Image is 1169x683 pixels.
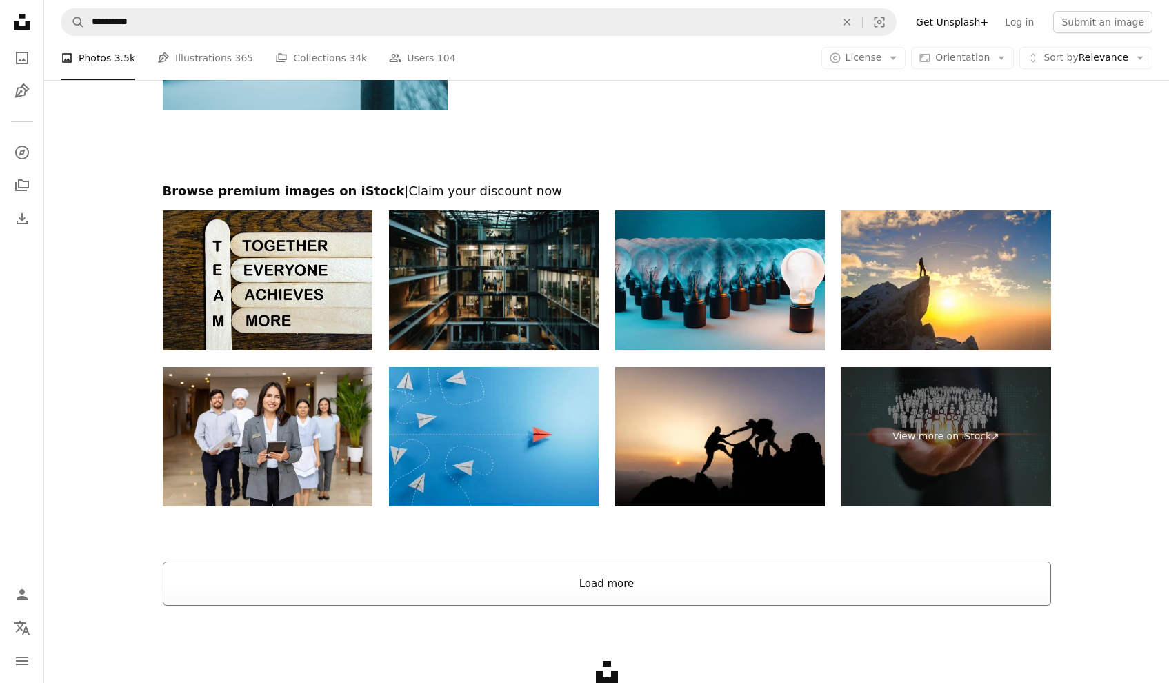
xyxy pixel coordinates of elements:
a: Collections [8,172,36,199]
button: Sort byRelevance [1019,47,1152,69]
button: Clear [832,9,862,35]
span: 365 [235,50,254,66]
button: License [821,47,906,69]
a: Log in [997,11,1042,33]
button: Submit an image [1053,11,1152,33]
button: Language [8,614,36,642]
span: Relevance [1043,51,1128,65]
span: License [846,52,882,63]
img: Illuminating Excellence: The Standout Innovator [615,210,825,350]
img: Red paper plane emerge from group of chaotic flying white paper planes on blue background, busine... [389,367,599,507]
a: View more on iStock↗ [841,367,1051,507]
span: | Claim your discount now [404,184,562,198]
a: Illustrations 365 [157,36,253,80]
img: TEAM representing Together Everyone Achieves More text on wooden stick. [163,210,372,350]
a: Users 104 [389,36,455,80]
button: Menu [8,647,36,675]
form: Find visuals sitewide [61,8,897,36]
a: Download History [8,205,36,232]
img: Silhouette of person hikers climbing up mountain cliff and one of them giving helping hand. Peopl... [615,367,825,507]
button: Load more [163,562,1051,606]
img: Hotel manager leading a group of employees at the lobby [163,367,372,507]
button: Orientation [911,47,1014,69]
a: Collections 34k [275,36,367,80]
span: 34k [349,50,367,66]
a: Illustrations [8,77,36,105]
img: Modern office building by night in Paris, France [389,210,599,350]
a: Explore [8,139,36,166]
a: Get Unsplash+ [908,11,997,33]
a: Photos [8,44,36,72]
button: Visual search [863,9,896,35]
button: Search Unsplash [61,9,85,35]
a: Home — Unsplash [8,8,36,39]
span: 104 [437,50,456,66]
img: Person standing on mountain top at sunrise looking at sky symbolizing success motivation ambition... [841,210,1051,350]
h2: Browse premium images on iStock [163,183,1051,199]
a: Log in / Sign up [8,581,36,608]
span: Orientation [935,52,990,63]
span: Sort by [1043,52,1078,63]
